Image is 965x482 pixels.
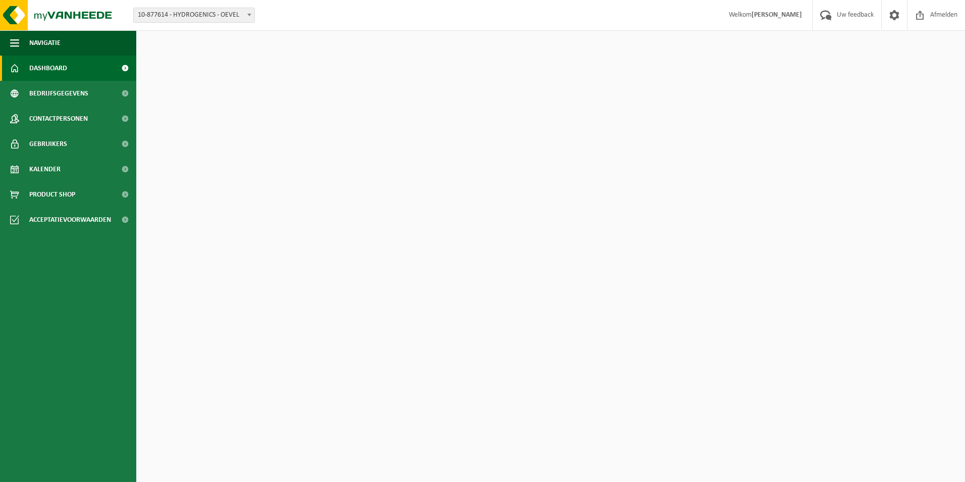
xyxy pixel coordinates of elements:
[29,106,88,131] span: Contactpersonen
[29,157,61,182] span: Kalender
[133,8,255,23] span: 10-877614 - HYDROGENICS - OEVEL
[29,81,88,106] span: Bedrijfsgegevens
[752,11,802,19] strong: [PERSON_NAME]
[29,131,67,157] span: Gebruikers
[29,30,61,56] span: Navigatie
[29,56,67,81] span: Dashboard
[29,182,75,207] span: Product Shop
[134,8,254,22] span: 10-877614 - HYDROGENICS - OEVEL
[29,207,111,232] span: Acceptatievoorwaarden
